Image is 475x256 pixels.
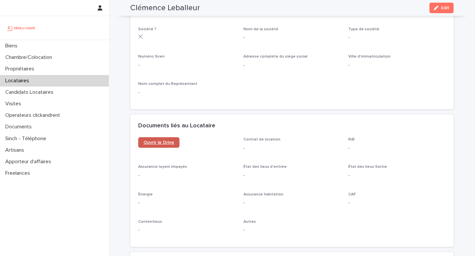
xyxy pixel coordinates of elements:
[138,55,165,59] span: Numéro Siren
[3,112,65,118] p: Operateurs clickandrent
[243,55,307,59] span: Adresse complète du siège social
[138,192,153,196] span: Énergie
[348,192,356,196] span: CAF
[138,172,236,179] p: -
[348,145,446,152] p: -
[243,165,287,169] span: État des lieux d'entrée
[138,27,156,31] span: Société ?
[348,199,446,206] p: -
[3,54,57,61] p: Chambre/Colocation
[5,21,37,35] img: UCB0brd3T0yccxBKYDjQ
[348,138,355,141] span: RiB
[243,138,280,141] span: Contrat de location
[130,3,200,13] h2: Clémence Leballeur
[348,172,446,179] p: -
[3,159,56,165] p: Apporteur d'affaires
[138,82,197,86] span: Nom complet du Représentant
[3,101,26,107] p: Visites
[429,3,454,13] button: Edit
[138,89,236,96] p: -
[138,199,236,206] p: -
[441,6,449,10] span: Edit
[138,220,162,224] span: Contentieux
[243,34,341,41] p: -
[3,43,23,49] p: Biens
[138,137,179,148] a: Ouvrir le Drive
[348,34,446,41] p: -
[138,62,236,69] p: -
[348,27,379,31] span: Type de société
[143,140,174,145] span: Ouvrir le Drive
[3,147,29,153] p: Artisans
[3,66,40,72] p: Propriétaires
[243,27,278,31] span: Nom de la société
[348,165,387,169] span: État des lieux Sortie
[3,89,59,95] p: Candidats Locataires
[243,62,341,69] p: -
[3,170,35,176] p: Freelances
[138,165,187,169] span: Assurance loyers impayés
[348,55,391,59] span: Ville d'immatriculation
[348,62,446,69] p: -
[243,220,256,224] span: Autres
[243,227,341,234] p: -
[3,136,51,142] p: Sinch - Téléphone
[3,124,37,130] p: Documents
[3,78,34,84] p: Locataires
[243,145,341,152] p: -
[243,199,341,206] p: -
[243,172,341,179] p: -
[243,192,283,196] span: Assurance habitation
[138,227,236,234] p: -
[138,122,215,130] h2: Documents liés au Locataire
